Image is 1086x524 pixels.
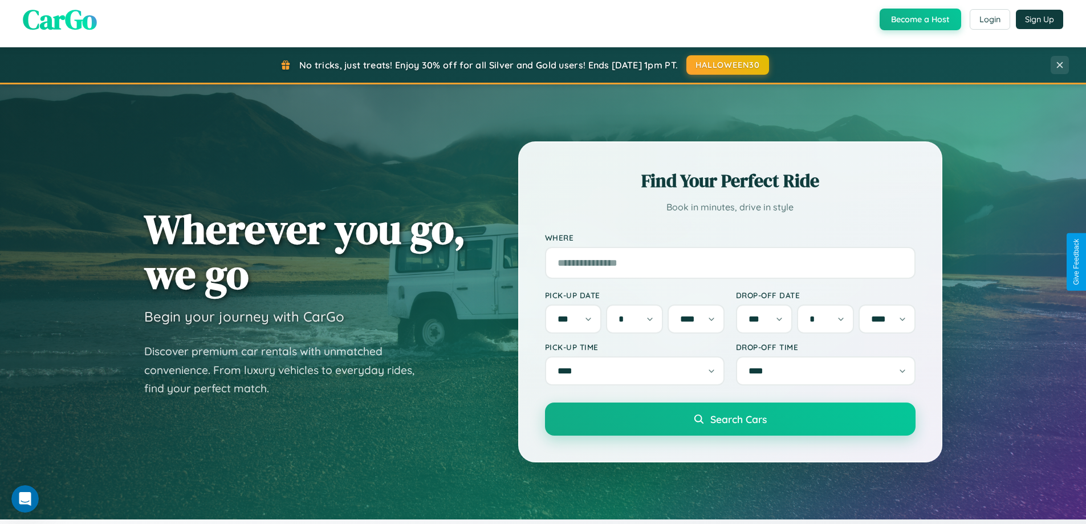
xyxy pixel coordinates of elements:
span: Search Cars [710,413,767,425]
h3: Begin your journey with CarGo [144,308,344,325]
label: Pick-up Date [545,290,725,300]
button: Become a Host [880,9,961,30]
h2: Find Your Perfect Ride [545,168,916,193]
button: Search Cars [545,403,916,436]
span: CarGo [23,1,97,38]
h1: Wherever you go, we go [144,206,466,296]
label: Drop-off Time [736,342,916,352]
iframe: Intercom live chat [11,485,39,513]
span: No tricks, just treats! Enjoy 30% off for all Silver and Gold users! Ends [DATE] 1pm PT. [299,59,678,71]
label: Where [545,233,916,242]
p: Book in minutes, drive in style [545,199,916,216]
label: Pick-up Time [545,342,725,352]
div: Give Feedback [1072,239,1080,285]
button: HALLOWEEN30 [686,55,769,75]
button: Login [970,9,1010,30]
label: Drop-off Date [736,290,916,300]
p: Discover premium car rentals with unmatched convenience. From luxury vehicles to everyday rides, ... [144,342,429,398]
button: Sign Up [1016,10,1063,29]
